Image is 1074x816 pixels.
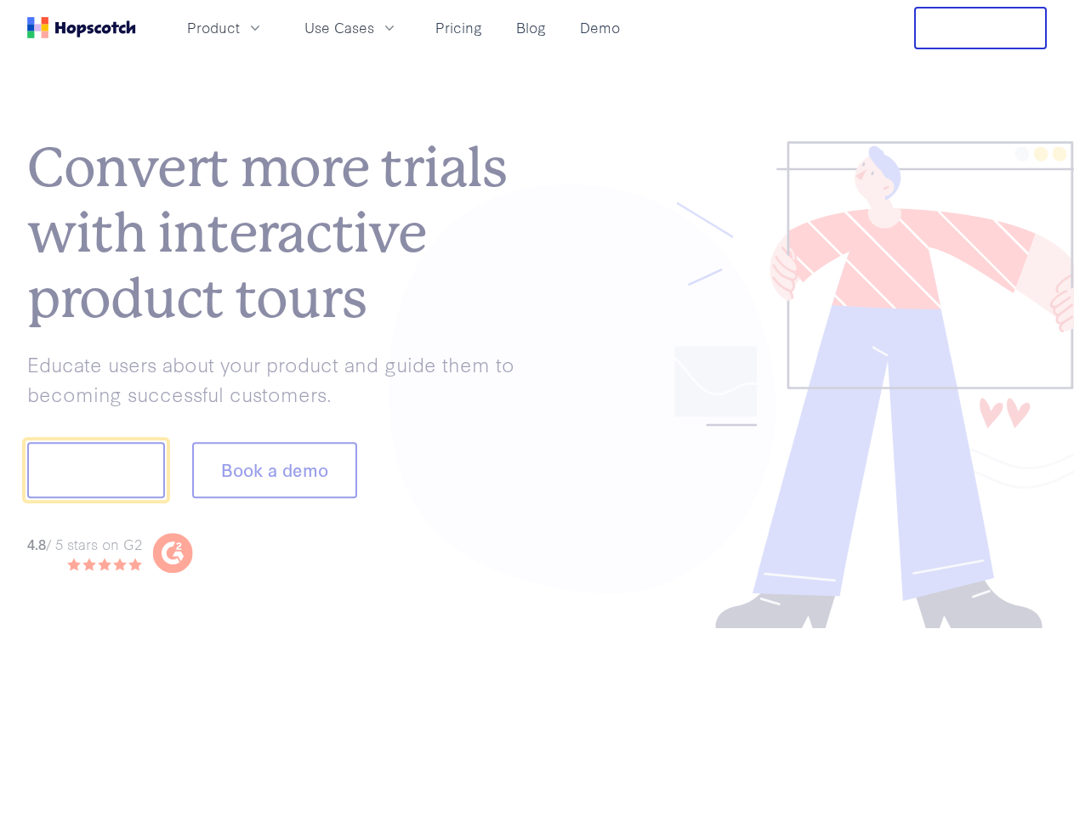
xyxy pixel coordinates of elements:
button: Free Trial [914,7,1047,49]
button: Book a demo [192,443,357,499]
span: Product [187,17,240,38]
button: Use Cases [294,14,408,42]
a: Home [27,17,136,38]
span: Use Cases [304,17,374,38]
div: / 5 stars on G2 [27,534,142,555]
button: Product [177,14,274,42]
button: Show me! [27,443,165,499]
a: Pricing [429,14,489,42]
h1: Convert more trials with interactive product tours [27,136,537,331]
strong: 4.8 [27,534,46,553]
a: Demo [573,14,627,42]
p: Educate users about your product and guide them to becoming successful customers. [27,349,537,408]
a: Blog [509,14,553,42]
